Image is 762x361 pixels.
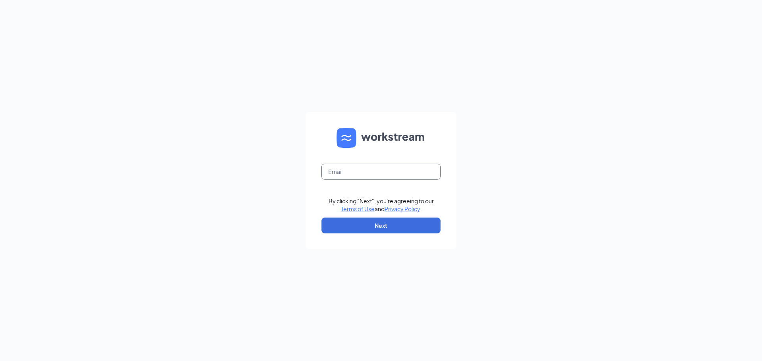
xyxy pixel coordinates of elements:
[329,197,434,213] div: By clicking "Next", you're agreeing to our and .
[341,205,375,212] a: Terms of Use
[337,128,425,148] img: WS logo and Workstream text
[321,218,441,233] button: Next
[321,164,441,180] input: Email
[385,205,420,212] a: Privacy Policy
